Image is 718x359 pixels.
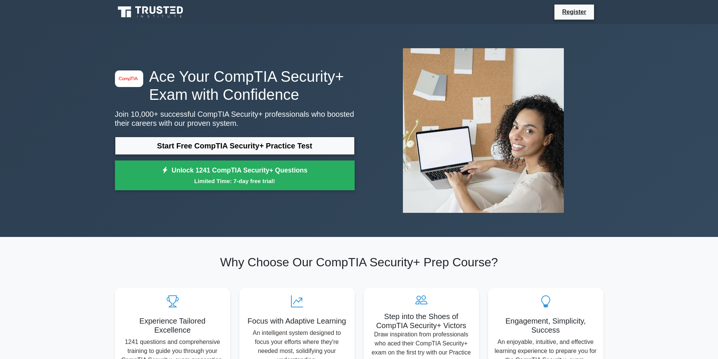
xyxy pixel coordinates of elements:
[557,7,591,17] a: Register
[115,110,355,128] p: Join 10,000+ successful CompTIA Security+ professionals who boosted their careers with our proven...
[115,67,355,104] h1: Ace Your CompTIA Security+ Exam with Confidence
[370,312,473,330] h5: Step into the Shoes of CompTIA Security+ Victors
[115,255,603,269] h2: Why Choose Our CompTIA Security+ Prep Course?
[121,316,224,335] h5: Experience Tailored Excellence
[245,316,349,325] h5: Focus with Adaptive Learning
[115,160,355,191] a: Unlock 1241 CompTIA Security+ QuestionsLimited Time: 7-day free trial!
[494,316,597,335] h5: Engagement, Simplicity, Success
[124,177,345,185] small: Limited Time: 7-day free trial!
[115,137,355,155] a: Start Free CompTIA Security+ Practice Test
